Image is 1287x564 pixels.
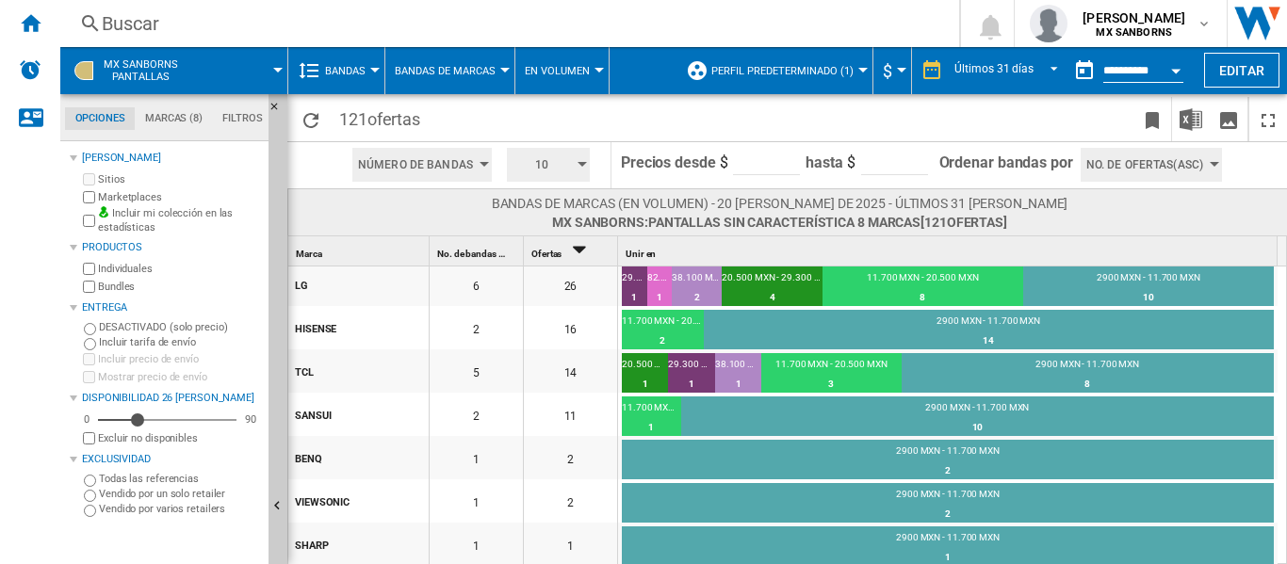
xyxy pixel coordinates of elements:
div: Sort None [433,236,523,266]
div: 2900 MXN - 11.700 MXN [704,314,1275,331]
div: 20.500 MXN - 29.300 MXN [622,358,668,375]
div: 29.300 MXN - 38.100 MXN [622,271,647,288]
div: 2 [622,505,1274,524]
span: Ordenar bandas por [939,142,1073,188]
span: ofertas [367,109,420,129]
div: BENQ [295,438,428,477]
div: No. de ofertas(Asc) [1073,142,1230,187]
button: Perfil predeterminado (1) [711,47,863,94]
div: 2 [430,306,523,349]
div: No. de bandas Sort None [433,236,523,266]
input: Marketplaces [83,191,95,203]
label: Excluir no disponibles [98,431,261,445]
label: Incluir precio de envío [98,352,261,366]
input: Todas las referencias [84,475,96,487]
div: 1 [622,375,668,394]
span: $ [720,153,728,171]
div: 11.700 MXN - 20.500 MXN [622,401,681,418]
div: Perfil predeterminado (1) [686,47,863,94]
span: [PERSON_NAME] [1083,8,1185,27]
div: En volumen [525,47,599,94]
label: Vendido por un solo retailer [99,487,261,501]
div: 6 [430,263,523,306]
div: 1 [430,436,523,479]
label: Vendido por varios retailers [99,502,261,516]
div: 0 [79,412,94,427]
span: 10 [513,148,571,182]
div: 2 [622,331,704,350]
div: 1 [622,418,681,437]
div: 2900 MXN - 11.700 MXN [622,531,1274,548]
label: Marketplaces [98,190,261,204]
input: Individuales [83,263,95,275]
span: Bandas [325,65,366,77]
div: Entrega [82,300,261,315]
span: Bandas de marcas (En volumen) - 20 [PERSON_NAME] de 2025 - Últimos 31 [PERSON_NAME] [492,194,1068,213]
div: 2900 MXN - 11.700 MXN [681,401,1274,418]
div: 82.100 MXN - 90.900 MXN [647,271,673,288]
div: 10 [681,418,1274,437]
div: Buscar [102,10,910,37]
div: Sort Descending [528,236,617,266]
div: 11.700 MXN - 20.500 MXN [761,358,901,375]
div: 2 [430,393,523,436]
span: Sort Descending [563,249,594,259]
div: Sort None [622,236,1278,266]
div: 2900 MXN - 11.700 MXN [902,358,1274,375]
span: No. de bandas [437,249,497,259]
span: Bandas de marcas [395,65,496,77]
button: Editar [1204,53,1279,88]
span: Precios desde [621,153,716,171]
input: Bundles [83,281,95,293]
div: 1 [668,375,714,394]
button: Número de bandas [352,148,492,182]
input: Mostrar precio de envío [83,432,95,444]
label: Todas las referencias [99,472,261,486]
span: En volumen [525,65,590,77]
input: Incluir mi colección en las estadísticas [83,209,95,233]
div: Últimos 31 días [954,62,1034,75]
md-menu: Currency [873,47,912,94]
button: Descargar como imagen [1210,97,1247,141]
button: Bandas de marcas [395,47,505,94]
div: Disponibilidad 26 [PERSON_NAME] [82,391,261,406]
div: 2 [524,479,617,523]
div: HISENSE [295,308,428,347]
button: Descargar en Excel [1172,97,1210,141]
input: Vendido por un solo retailer [84,490,96,502]
span: MX SANBORNS:Pantallas Sin característica 8 marcas [492,213,1068,232]
div: 29.300 MXN - 38.100 MXN [668,358,714,375]
md-tab-item: Filtros [213,107,272,130]
div: Marca Sort None [292,236,429,266]
div: 5 [430,349,523,393]
div: 10 [1023,288,1274,307]
button: Marcar este reporte [1133,97,1171,141]
div: LG [295,265,428,304]
span: MX SANBORNS:Pantallas [104,58,178,83]
span: hasta [806,153,843,171]
div: 1 [430,479,523,523]
input: Mostrar precio de envío [83,371,95,383]
label: DESACTIVADO (solo precio) [99,320,261,334]
md-tab-item: Marcas (8) [135,107,212,130]
div: 1 [622,288,647,307]
input: DESACTIVADO (solo precio) [84,323,96,335]
button: md-calendar [1066,52,1103,89]
label: Mostrar precio de envío [98,370,261,384]
div: 2 [622,461,1274,480]
div: 1 [647,288,673,307]
div: 90 [240,412,261,427]
div: SANSUI [295,395,428,434]
div: 4 [722,288,822,307]
button: Recargar [292,97,330,141]
div: [PERSON_NAME] [82,151,261,166]
span: 121 [330,97,430,137]
button: Bandas [325,47,375,94]
div: 8 [823,288,1023,307]
b: MX SANBORNS [1096,26,1172,39]
input: Incluir tarifa de envío [84,338,96,350]
button: $ [883,47,902,94]
span: ofertas [947,215,1003,230]
div: Sort None [292,236,429,266]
